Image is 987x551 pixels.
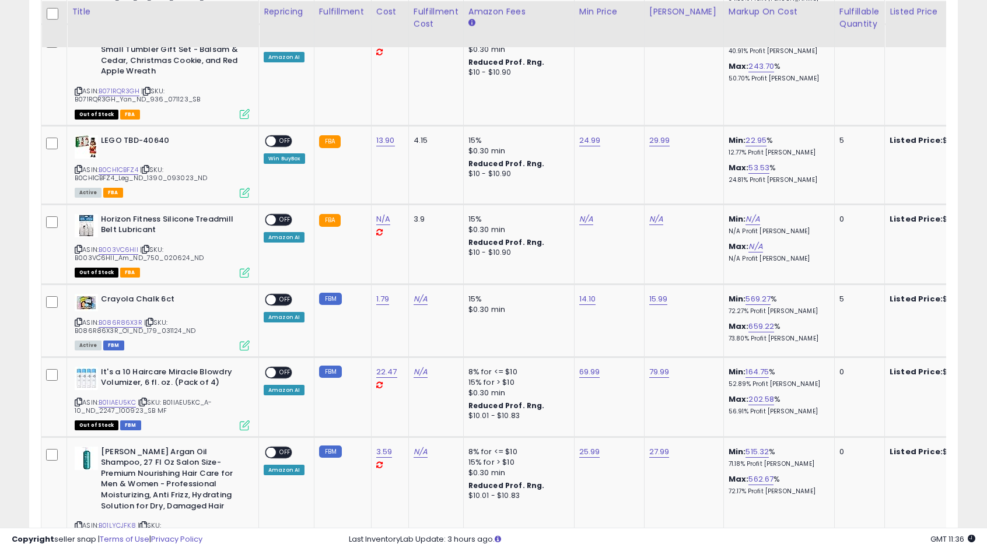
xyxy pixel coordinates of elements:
div: 8% for <= $10 [468,367,565,377]
div: % [729,394,825,416]
div: $14.10 [890,294,986,304]
b: Reduced Prof. Rng. [468,57,545,67]
a: 569.27 [745,293,771,305]
div: 5 [839,135,876,146]
div: ASIN: [75,294,250,349]
small: FBM [319,293,342,305]
div: Fulfillable Quantity [839,5,880,30]
span: OFF [276,136,295,146]
a: N/A [579,213,593,225]
div: ASIN: [75,135,250,196]
a: 15.99 [649,293,668,305]
div: Markup on Cost [729,5,829,17]
b: It's a 10 Haircare Miracle Blowdry Volumizer, 6 fl. oz. (Pack of 4) [101,367,243,391]
span: | SKU: B01IAEU5KC_A-10_ND_2247_100923_SB MF [75,398,212,415]
div: Title [72,5,254,17]
div: % [729,163,825,184]
a: 22.47 [376,366,397,378]
a: 164.75 [745,366,769,378]
div: Cost [376,5,404,17]
a: N/A [414,446,428,458]
div: seller snap | | [12,534,202,545]
img: 41sghRDqMEL._SL40_.jpg [75,135,98,159]
div: 15% for > $10 [468,377,565,388]
a: N/A [649,213,663,225]
div: Last InventoryLab Update: 3 hours ago. [349,534,975,545]
a: 202.58 [748,394,774,405]
b: LEGO TBD-40640 [101,135,243,149]
img: 31NhE9WpJKL._SL40_.jpg [75,447,98,470]
p: N/A Profit [PERSON_NAME] [729,227,825,236]
span: | SKU: B0CH1CBFZ4_Leg_ND_1390_093023_ND [75,165,207,183]
a: B086R86X3R [99,318,142,328]
div: ASIN: [75,34,250,118]
b: Min: [729,446,746,457]
a: 243.70 [748,61,774,72]
div: % [729,135,825,157]
img: 51jhUtVERYL._SL40_.jpg [75,214,98,237]
a: N/A [376,213,390,225]
span: | SKU: B086R86X3R_Ol_ND_179_031124_ND [75,318,195,335]
b: Reduced Prof. Rng. [468,401,545,410]
b: Min: [729,213,746,224]
span: 2025-09-13 11:36 GMT [930,534,975,545]
a: 14.10 [579,293,596,305]
div: $0.30 min [468,304,565,315]
a: 13.90 [376,135,395,146]
div: $0.30 min [468,388,565,398]
span: FBA [120,110,140,120]
div: $0.30 min [468,44,565,55]
a: 562.67 [748,473,773,485]
div: $31.00 [890,214,986,224]
div: Amazon AI [264,385,304,395]
div: Repricing [264,5,309,17]
b: [PERSON_NAME] Argan Oil Shampoo, 27 Fl Oz Salon Size- Premium Nourishing Hair Care for Men & Wome... [101,447,243,514]
b: Listed Price: [890,446,943,457]
span: | SKU: B071RQR3GH_Yan_ND_936_071123_SB [75,86,200,104]
span: OFF [276,294,295,304]
div: $10.01 - $10.83 [468,491,565,501]
p: 71.18% Profit [PERSON_NAME] [729,460,825,468]
div: ASIN: [75,214,250,276]
a: 515.32 [745,446,769,458]
div: Min Price [579,5,639,17]
p: 50.70% Profit [PERSON_NAME] [729,75,825,83]
b: Min: [729,135,746,146]
a: B003VC6HII [99,245,138,255]
a: B01IAEU5KC [99,398,136,408]
div: % [729,367,825,388]
b: Horizon Fitness Silicone Treadmill Belt Lubricant [101,214,243,238]
div: 15% for > $10 [468,457,565,468]
div: 4.15 [414,135,454,146]
small: FBA [319,214,341,227]
p: 73.80% Profit [PERSON_NAME] [729,335,825,343]
span: FBA [120,268,140,278]
a: 1.79 [376,293,390,305]
div: $79.99 [890,367,986,377]
span: FBM [103,341,124,350]
a: 79.99 [649,366,670,378]
b: Max: [729,394,749,405]
a: N/A [748,241,762,252]
div: $25.99 [890,447,986,457]
div: $10 - $10.90 [468,248,565,258]
small: FBM [319,445,342,458]
div: Win BuyBox [264,153,305,164]
div: % [729,321,825,343]
small: FBM [319,366,342,378]
b: Max: [729,473,749,485]
b: Max: [729,61,749,72]
p: 24.81% Profit [PERSON_NAME] [729,176,825,184]
div: 8% for <= $10 [468,447,565,457]
small: Amazon Fees. [468,17,475,28]
b: Crayola Chalk 6ct [101,294,243,308]
a: Terms of Use [100,534,149,545]
a: 25.99 [579,446,600,458]
span: All listings that are currently out of stock and unavailable for purchase on Amazon [75,110,118,120]
a: 27.99 [649,446,670,458]
a: 22.95 [745,135,766,146]
div: % [729,447,825,468]
div: 3.9 [414,214,454,224]
strong: Copyright [12,534,54,545]
div: $10.01 - $10.83 [468,411,565,421]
